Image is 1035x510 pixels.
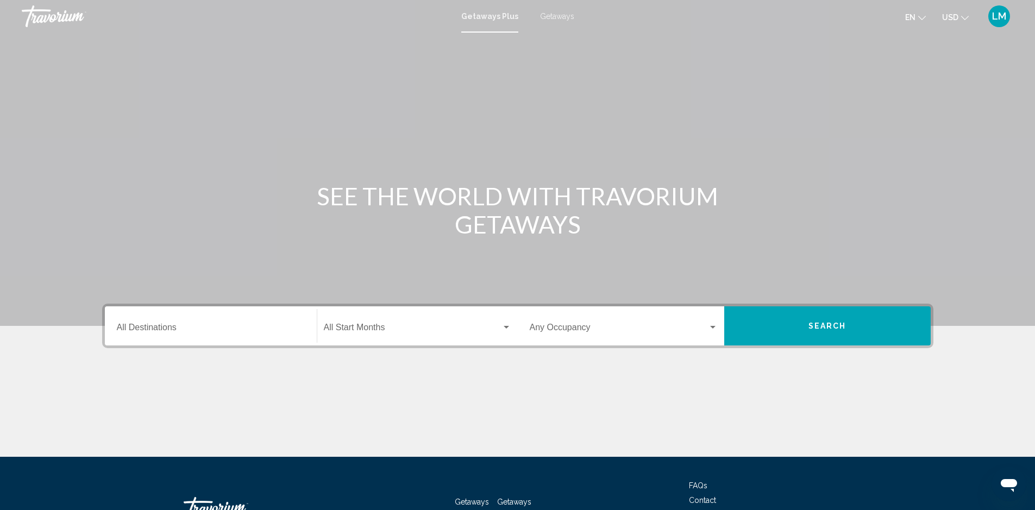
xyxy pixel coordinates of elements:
[992,11,1006,22] span: LM
[461,12,518,21] a: Getaways Plus
[540,12,574,21] a: Getaways
[724,306,931,345] button: Search
[455,498,489,506] a: Getaways
[992,467,1026,501] iframe: Button to launch messaging window
[105,306,931,345] div: Search widget
[22,5,450,27] a: Travorium
[905,9,926,25] button: Change language
[689,481,707,490] a: FAQs
[942,13,958,22] span: USD
[985,5,1013,28] button: User Menu
[689,496,716,505] a: Contact
[808,322,846,331] span: Search
[314,182,722,238] h1: SEE THE WORLD WITH TRAVORIUM GETAWAYS
[942,9,969,25] button: Change currency
[905,13,915,22] span: en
